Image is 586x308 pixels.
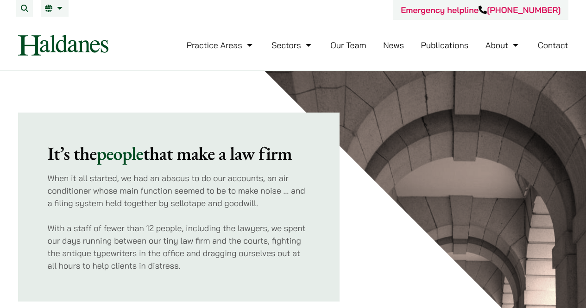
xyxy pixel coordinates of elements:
a: EN [45,5,65,12]
mark: people [97,141,144,165]
a: About [485,40,521,50]
h2: It’s the that make a law firm [48,142,310,164]
a: Our Team [330,40,366,50]
a: News [383,40,404,50]
a: Sectors [271,40,313,50]
p: When it all started, we had an abacus to do our accounts, an air conditioner whose main function ... [48,172,310,209]
a: Practice Areas [187,40,255,50]
a: Publications [421,40,469,50]
p: With a staff of fewer than 12 people, including the lawyers, we spent our days running between ou... [48,222,310,272]
a: Contact [538,40,568,50]
img: Logo of Haldanes [18,35,108,56]
a: Emergency helpline[PHONE_NUMBER] [401,5,561,15]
